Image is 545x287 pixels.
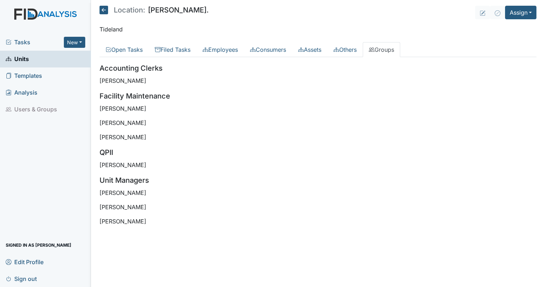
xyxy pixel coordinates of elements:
[100,133,536,141] p: [PERSON_NAME]
[100,119,536,127] p: [PERSON_NAME]
[6,38,64,46] a: Tasks
[100,76,536,85] p: [PERSON_NAME]
[363,42,400,57] a: Groups
[100,6,209,14] h5: [PERSON_NAME].
[100,188,536,197] p: [PERSON_NAME]
[100,203,536,211] p: [PERSON_NAME]
[6,273,37,284] span: Sign out
[100,104,536,113] p: [PERSON_NAME]
[100,63,536,226] div: Groups
[244,42,292,57] a: Consumers
[149,42,197,57] a: Filed Tasks
[6,54,29,65] span: Units
[100,25,536,34] p: Tideland
[64,37,85,48] button: New
[6,87,37,98] span: Analysis
[100,161,536,169] p: [PERSON_NAME]
[100,91,536,101] h5: Facility Maintenance
[197,42,244,57] a: Employees
[100,42,149,57] a: Open Tasks
[100,217,536,226] p: [PERSON_NAME]
[6,240,71,251] span: Signed in as [PERSON_NAME]
[100,63,536,74] h5: Accounting Clerks
[6,256,44,267] span: Edit Profile
[292,42,327,57] a: Assets
[100,147,536,158] h5: QPII
[100,175,536,186] h5: Unit Managers
[505,6,536,19] button: Assign
[114,6,145,14] span: Location:
[6,70,42,81] span: Templates
[327,42,363,57] a: Others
